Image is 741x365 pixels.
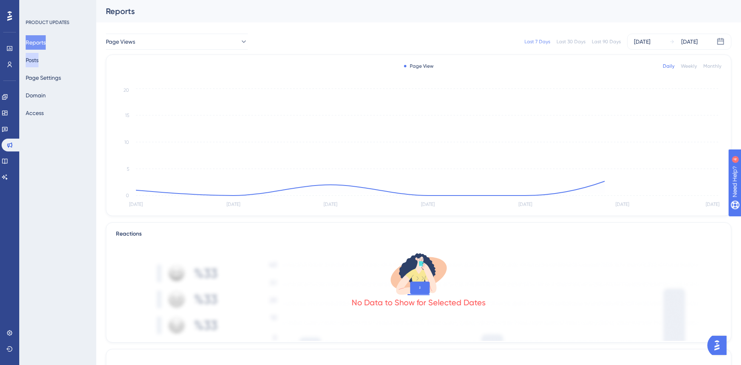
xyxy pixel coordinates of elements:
[26,106,44,120] button: Access
[127,166,129,172] tspan: 5
[124,139,129,145] tspan: 10
[26,71,61,85] button: Page Settings
[524,38,550,45] div: Last 7 Days
[518,202,532,207] tspan: [DATE]
[324,202,337,207] tspan: [DATE]
[125,113,129,118] tspan: 15
[615,202,629,207] tspan: [DATE]
[106,6,711,17] div: Reports
[681,37,698,46] div: [DATE]
[123,87,129,93] tspan: 20
[703,63,721,69] div: Monthly
[19,2,50,12] span: Need Help?
[26,19,69,26] div: PRODUCT UPDATES
[26,88,46,103] button: Domain
[129,202,143,207] tspan: [DATE]
[634,37,650,46] div: [DATE]
[56,4,58,10] div: 4
[707,333,731,357] iframe: UserGuiding AI Assistant Launcher
[126,193,129,198] tspan: 0
[404,63,433,69] div: Page View
[557,38,585,45] div: Last 30 Days
[592,38,621,45] div: Last 90 Days
[26,53,38,67] button: Posts
[227,202,240,207] tspan: [DATE]
[681,63,697,69] div: Weekly
[106,37,135,46] span: Page Views
[421,202,435,207] tspan: [DATE]
[706,202,719,207] tspan: [DATE]
[106,34,248,50] button: Page Views
[26,35,46,50] button: Reports
[352,297,486,308] div: No Data to Show for Selected Dates
[116,229,721,239] div: Reactions
[663,63,674,69] div: Daily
